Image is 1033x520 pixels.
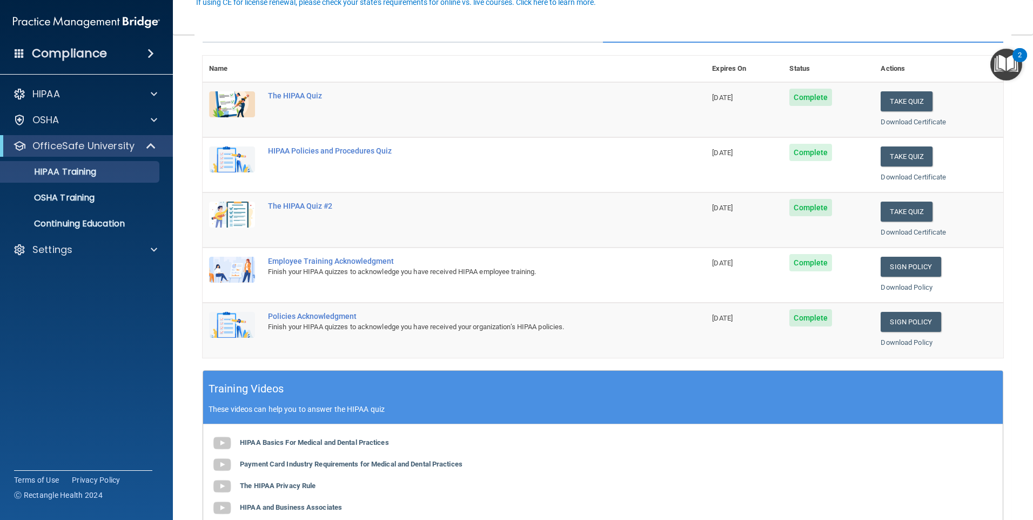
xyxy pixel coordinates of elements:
h4: Compliance [32,46,107,61]
a: Privacy Policy [72,475,120,485]
div: The HIPAA Quiz [268,91,652,100]
a: Download Policy [881,283,933,291]
a: Sign Policy [881,312,941,332]
span: [DATE] [712,314,733,322]
th: Name [203,56,261,82]
span: Complete [789,254,832,271]
p: HIPAA [32,88,60,101]
span: Complete [789,144,832,161]
p: Settings [32,243,72,256]
b: Payment Card Industry Requirements for Medical and Dental Practices [240,460,462,468]
button: Take Quiz [881,202,933,222]
span: Complete [789,309,832,326]
p: OfficeSafe University [32,139,135,152]
a: Download Certificate [881,173,946,181]
th: Status [783,56,874,82]
img: gray_youtube_icon.38fcd6cc.png [211,454,233,476]
b: The HIPAA Privacy Rule [240,482,316,490]
span: [DATE] [712,259,733,267]
p: These videos can help you to answer the HIPAA quiz [209,405,997,414]
div: Finish your HIPAA quizzes to acknowledge you have received your organization’s HIPAA policies. [268,321,652,334]
div: Finish your HIPAA quizzes to acknowledge you have received HIPAA employee training. [268,265,652,278]
a: Download Policy [881,338,933,346]
img: gray_youtube_icon.38fcd6cc.png [211,476,233,497]
th: Actions [874,56,1003,82]
div: HIPAA Policies and Procedures Quiz [268,146,652,155]
a: Download Certificate [881,118,946,126]
img: PMB logo [13,11,160,33]
p: Continuing Education [7,218,155,229]
h5: Training Videos [209,379,284,398]
span: Ⓒ Rectangle Health 2024 [14,490,103,501]
p: HIPAA Training [7,166,96,177]
img: gray_youtube_icon.38fcd6cc.png [211,432,233,454]
button: Take Quiz [881,91,933,111]
a: OfficeSafe University [13,139,157,152]
a: Download Certificate [881,228,946,236]
a: Sign Policy [881,257,941,277]
th: Expires On [706,56,783,82]
b: HIPAA Basics For Medical and Dental Practices [240,438,389,446]
button: Take Quiz [881,146,933,166]
span: [DATE] [712,149,733,157]
b: HIPAA and Business Associates [240,503,342,511]
div: 2 [1018,55,1022,69]
div: The HIPAA Quiz #2 [268,202,652,210]
span: Complete [789,199,832,216]
button: Open Resource Center, 2 new notifications [990,49,1022,81]
span: [DATE] [712,204,733,212]
p: OSHA Training [7,192,95,203]
p: OSHA [32,114,59,126]
div: Policies Acknowledgment [268,312,652,321]
span: Complete [789,89,832,106]
a: Terms of Use [14,475,59,485]
a: Settings [13,243,157,256]
a: HIPAA [13,88,157,101]
span: [DATE] [712,94,733,102]
img: gray_youtube_icon.38fcd6cc.png [211,497,233,519]
div: Employee Training Acknowledgment [268,257,652,265]
a: OSHA [13,114,157,126]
